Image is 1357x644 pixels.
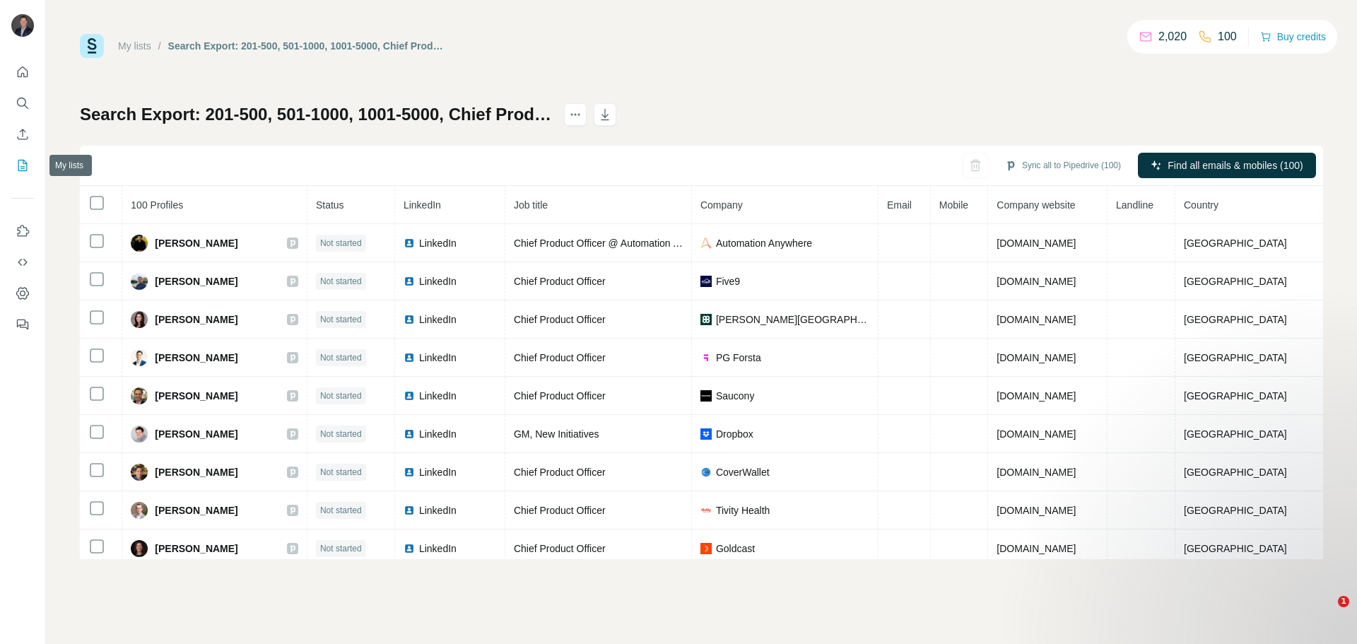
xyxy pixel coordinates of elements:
[514,276,606,287] span: Chief Product Officer
[131,235,148,252] img: Avatar
[131,502,148,519] img: Avatar
[320,428,362,440] span: Not started
[514,543,606,554] span: Chief Product Officer
[404,390,415,402] img: LinkedIn logo
[404,199,441,211] span: LinkedIn
[155,427,237,441] span: [PERSON_NAME]
[11,281,34,306] button: Dashboard
[997,543,1076,554] span: [DOMAIN_NAME]
[1184,199,1218,211] span: Country
[716,312,869,327] span: [PERSON_NAME][GEOGRAPHIC_DATA]
[168,39,449,53] div: Search Export: 201-500, 501-1000, 1001-5000, Chief Product Officer, [GEOGRAPHIC_DATA] - [DATE] 16:55
[404,505,415,516] img: LinkedIn logo
[320,313,362,326] span: Not started
[320,351,362,364] span: Not started
[404,467,415,478] img: LinkedIn logo
[320,390,362,402] span: Not started
[131,349,148,366] img: Avatar
[514,352,606,363] span: Chief Product Officer
[997,390,1076,402] span: [DOMAIN_NAME]
[700,505,712,516] img: company-logo
[320,237,362,250] span: Not started
[404,276,415,287] img: LinkedIn logo
[155,351,237,365] span: [PERSON_NAME]
[1184,390,1287,402] span: [GEOGRAPHIC_DATA]
[716,389,754,403] span: Saucony
[716,541,755,556] span: Goldcast
[716,427,753,441] span: Dropbox
[155,312,237,327] span: [PERSON_NAME]
[700,314,712,325] img: company-logo
[997,428,1076,440] span: [DOMAIN_NAME]
[995,155,1131,176] button: Sync all to Pipedrive (100)
[514,505,606,516] span: Chief Product Officer
[700,238,712,249] img: company-logo
[997,314,1076,325] span: [DOMAIN_NAME]
[419,465,457,479] span: LinkedIn
[887,199,912,211] span: Email
[997,352,1076,363] span: [DOMAIN_NAME]
[11,312,34,337] button: Feedback
[419,236,457,250] span: LinkedIn
[118,40,151,52] a: My lists
[11,14,34,37] img: Avatar
[404,543,415,554] img: LinkedIn logo
[716,503,770,517] span: Tivity Health
[716,351,761,365] span: PG Forsta
[419,427,457,441] span: LinkedIn
[131,311,148,328] img: Avatar
[700,543,712,554] img: company-logo
[1158,28,1187,45] p: 2,020
[1138,153,1316,178] button: Find all emails & mobiles (100)
[11,218,34,244] button: Use Surfe on LinkedIn
[419,503,457,517] span: LinkedIn
[1184,428,1287,440] span: [GEOGRAPHIC_DATA]
[564,103,587,126] button: actions
[131,387,148,404] img: Avatar
[320,504,362,517] span: Not started
[716,236,812,250] span: Automation Anywhere
[419,312,457,327] span: LinkedIn
[700,428,712,440] img: company-logo
[1168,158,1303,172] span: Find all emails & mobiles (100)
[997,199,1075,211] span: Company website
[155,541,237,556] span: [PERSON_NAME]
[155,274,237,288] span: [PERSON_NAME]
[514,314,606,325] span: Chief Product Officer
[716,465,770,479] span: CoverWallet
[939,199,968,211] span: Mobile
[700,467,712,478] img: company-logo
[131,273,148,290] img: Avatar
[80,103,551,126] h1: Search Export: 201-500, 501-1000, 1001-5000, Chief Product Officer, [GEOGRAPHIC_DATA] - [DATE] 16:55
[1260,27,1326,47] button: Buy credits
[320,466,362,479] span: Not started
[514,390,606,402] span: Chief Product Officer
[700,199,743,211] span: Company
[131,426,148,443] img: Avatar
[404,428,415,440] img: LinkedIn logo
[320,542,362,555] span: Not started
[419,274,457,288] span: LinkedIn
[1116,199,1153,211] span: Landline
[997,467,1076,478] span: [DOMAIN_NAME]
[997,505,1076,516] span: [DOMAIN_NAME]
[514,428,599,440] span: GM, New Initiatives
[11,122,34,147] button: Enrich CSV
[155,503,237,517] span: [PERSON_NAME]
[997,238,1076,249] span: [DOMAIN_NAME]
[131,540,148,557] img: Avatar
[1338,596,1349,607] span: 1
[155,389,237,403] span: [PERSON_NAME]
[11,59,34,85] button: Quick start
[316,199,344,211] span: Status
[1184,276,1287,287] span: [GEOGRAPHIC_DATA]
[1184,352,1287,363] span: [GEOGRAPHIC_DATA]
[404,314,415,325] img: LinkedIn logo
[320,275,362,288] span: Not started
[404,238,415,249] img: LinkedIn logo
[1309,596,1343,630] iframe: Intercom live chat
[11,250,34,275] button: Use Surfe API
[700,390,712,402] img: company-logo
[80,34,104,58] img: Surfe Logo
[131,464,148,481] img: Avatar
